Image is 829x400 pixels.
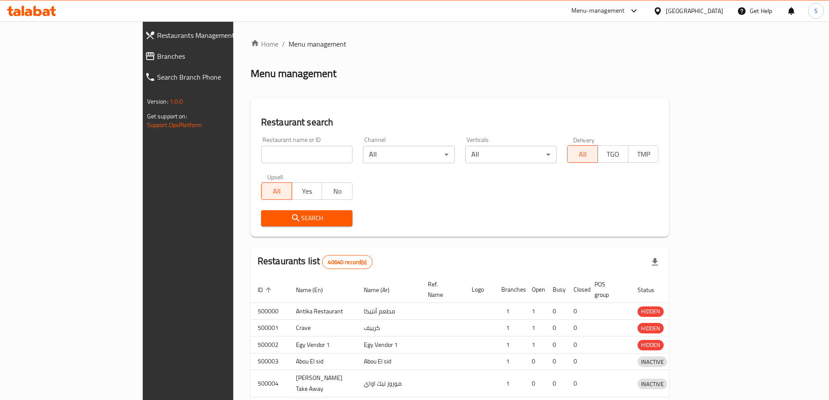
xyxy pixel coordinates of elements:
[357,370,421,397] td: موروز تيك اواي
[571,6,625,16] div: Menu-management
[428,279,454,300] span: Ref. Name
[251,39,669,49] nav: breadcrumb
[289,336,357,353] td: Egy Vendor 1
[525,336,546,353] td: 1
[638,356,667,367] div: INACTIVE
[567,319,587,336] td: 0
[289,370,357,397] td: [PERSON_NAME] Take Away
[567,276,587,303] th: Closed
[261,210,352,226] button: Search
[601,148,625,161] span: TGO
[147,96,168,107] span: Version:
[357,319,421,336] td: كرييف
[644,252,665,272] div: Export file
[525,276,546,303] th: Open
[567,303,587,320] td: 0
[465,146,557,163] div: All
[494,336,525,353] td: 1
[546,319,567,336] td: 0
[494,303,525,320] td: 1
[567,145,598,163] button: All
[138,67,281,87] a: Search Branch Phone
[258,285,274,295] span: ID
[292,182,322,200] button: Yes
[632,148,655,161] span: TMP
[157,30,274,40] span: Restaurants Management
[525,353,546,370] td: 0
[573,137,595,143] label: Delivery
[494,370,525,397] td: 1
[357,353,421,370] td: Abou El sid
[157,72,274,82] span: Search Branch Phone
[546,336,567,353] td: 0
[638,285,666,295] span: Status
[251,67,336,81] h2: Menu management
[494,276,525,303] th: Branches
[571,148,594,161] span: All
[594,279,620,300] span: POS group
[494,319,525,336] td: 1
[546,303,567,320] td: 0
[296,285,334,295] span: Name (En)
[465,276,494,303] th: Logo
[546,276,567,303] th: Busy
[546,353,567,370] td: 0
[638,340,664,350] span: HIDDEN
[638,379,667,389] span: INACTIVE
[525,370,546,397] td: 0
[546,370,567,397] td: 0
[138,46,281,67] a: Branches
[628,145,659,163] button: TMP
[357,336,421,353] td: Egy Vendor 1
[322,255,372,269] div: Total records count
[289,39,346,49] span: Menu management
[638,323,664,333] span: HIDDEN
[364,285,401,295] span: Name (Ar)
[289,319,357,336] td: Crave
[567,370,587,397] td: 0
[289,353,357,370] td: Abou El sid
[322,258,372,266] span: 40640 record(s)
[261,116,659,129] h2: Restaurant search
[268,213,346,224] span: Search
[567,353,587,370] td: 0
[322,182,352,200] button: No
[261,146,352,163] input: Search for restaurant name or ID..
[258,255,373,269] h2: Restaurants list
[138,25,281,46] a: Restaurants Management
[638,306,664,316] span: HIDDEN
[494,353,525,370] td: 1
[814,6,818,16] span: S
[170,96,183,107] span: 1.0.0
[666,6,723,16] div: [GEOGRAPHIC_DATA]
[157,51,274,61] span: Branches
[295,185,319,198] span: Yes
[567,336,587,353] td: 0
[357,303,421,320] td: مطعم أنتيكا
[363,146,454,163] div: All
[261,182,292,200] button: All
[326,185,349,198] span: No
[638,306,664,317] div: HIDDEN
[147,119,202,131] a: Support.OpsPlatform
[289,303,357,320] td: Antika Restaurant
[265,185,289,198] span: All
[525,319,546,336] td: 1
[282,39,285,49] li: /
[525,303,546,320] td: 1
[267,174,283,180] label: Upsell
[147,111,187,122] span: Get support on:
[597,145,628,163] button: TGO
[638,357,667,367] span: INACTIVE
